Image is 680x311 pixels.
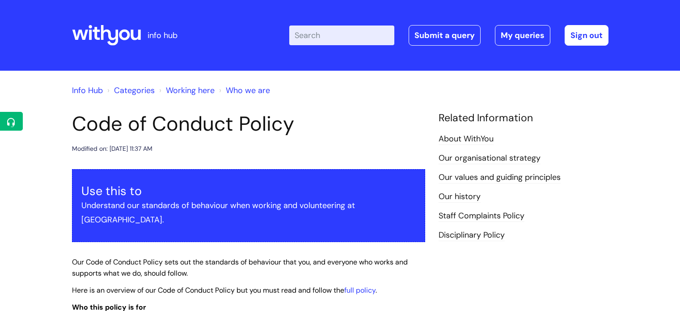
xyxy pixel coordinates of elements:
[72,85,103,96] a: Info Hub
[289,26,394,45] input: Search
[166,85,215,96] a: Working here
[439,191,481,203] a: Our history
[439,133,494,145] a: About WithYou
[226,85,270,96] a: Who we are
[81,198,416,227] p: Understand our standards of behaviour when working and volunteering at [GEOGRAPHIC_DATA].
[72,143,152,154] div: Modified on: [DATE] 11:37 AM
[289,25,608,46] div: | -
[72,257,408,278] span: Our Code of Conduct Policy sets out the standards of behaviour that you, and everyone who works a...
[409,25,481,46] a: Submit a query
[157,83,215,98] li: Working here
[72,112,425,136] h1: Code of Conduct Policy
[565,25,608,46] a: Sign out
[217,83,270,98] li: Who we are
[81,184,416,198] h3: Use this to
[495,25,550,46] a: My queries
[439,230,505,241] a: Disciplinary Policy
[72,285,377,295] span: Here is an overview of our Code of Conduct Policy but you must read and follow the .
[105,83,155,98] li: Solution home
[148,28,177,43] p: info hub
[344,285,376,295] a: full policy
[114,85,155,96] a: Categories
[439,112,608,124] h4: Related Information
[439,172,561,183] a: Our values and guiding principles
[439,153,541,164] a: Our organisational strategy
[439,210,524,222] a: Staff Complaints Policy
